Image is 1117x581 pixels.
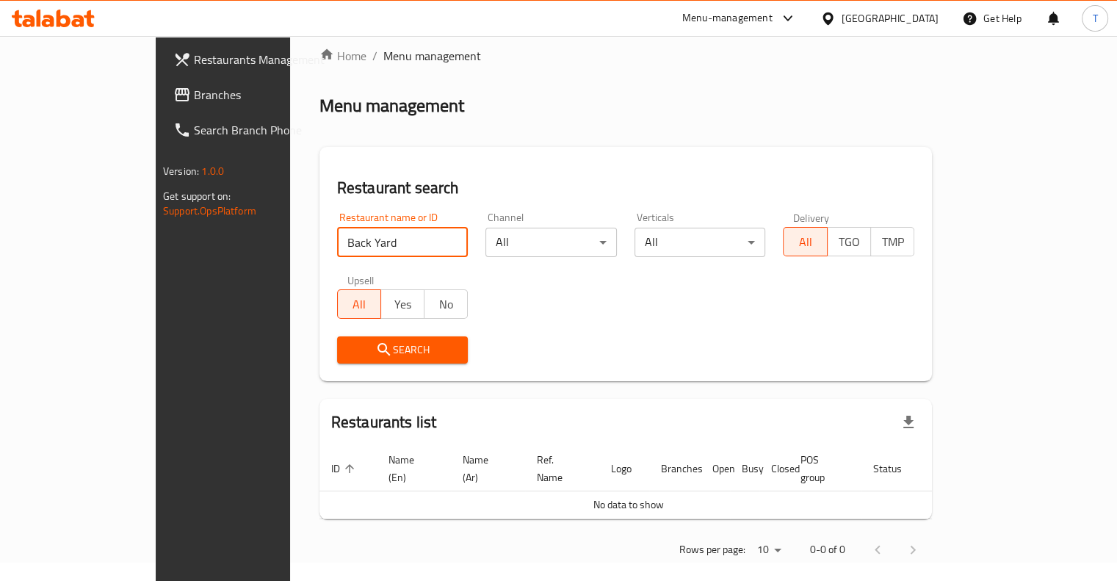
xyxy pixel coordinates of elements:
span: ID [331,460,359,477]
li: / [372,47,377,65]
input: Search for restaurant name or ID.. [337,228,469,257]
span: All [789,231,821,253]
button: All [337,289,381,319]
span: Search [349,341,457,359]
div: Menu-management [682,10,773,27]
span: No [430,294,462,315]
span: Menu management [383,47,481,65]
span: All [344,294,375,315]
div: All [485,228,617,257]
span: T [1092,10,1097,26]
span: Search Branch Phone [194,121,330,139]
button: Search [337,336,469,364]
span: Yes [387,294,419,315]
th: Branches [649,447,701,491]
h2: Restaurants list [331,411,436,433]
span: POS group [800,451,844,486]
span: Branches [194,86,330,104]
a: Search Branch Phone [162,112,342,148]
span: Version: [163,162,199,181]
h2: Restaurant search [337,177,914,199]
div: All [635,228,766,257]
button: Yes [380,289,424,319]
div: [GEOGRAPHIC_DATA] [842,10,939,26]
table: enhanced table [319,447,989,519]
div: Export file [891,405,926,440]
button: TMP [870,227,914,256]
button: All [783,227,827,256]
a: Branches [162,77,342,112]
a: Support.OpsPlatform [163,201,256,220]
span: Status [873,460,921,477]
span: TGO [834,231,865,253]
span: Name (Ar) [463,451,507,486]
span: 1.0.0 [201,162,224,181]
span: No data to show [593,495,664,514]
p: 0-0 of 0 [810,541,845,559]
p: Rows per page: [679,541,745,559]
label: Upsell [347,275,375,285]
span: Restaurants Management [194,51,330,68]
th: Logo [599,447,649,491]
th: Closed [759,447,789,491]
nav: breadcrumb [319,47,932,65]
th: Busy [730,447,759,491]
button: No [424,289,468,319]
span: Ref. Name [537,451,582,486]
h2: Menu management [319,94,464,118]
label: Delivery [793,212,830,223]
span: Name (En) [388,451,433,486]
th: Open [701,447,730,491]
a: Restaurants Management [162,42,342,77]
span: Get support on: [163,187,231,206]
span: TMP [877,231,908,253]
button: TGO [827,227,871,256]
div: Rows per page: [751,539,787,561]
a: Home [319,47,366,65]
